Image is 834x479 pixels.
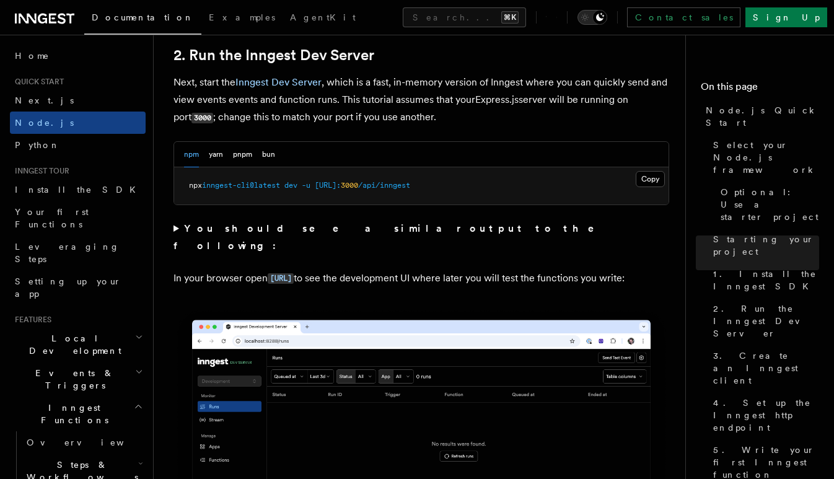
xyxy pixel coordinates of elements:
[173,222,612,252] strong: You should see a similar output to the following:
[201,4,283,33] a: Examples
[235,76,322,88] a: Inngest Dev Server
[10,362,146,397] button: Events & Triggers
[15,118,74,128] span: Node.js
[708,263,819,297] a: 1. Install the Inngest SDK
[713,349,819,387] span: 3. Create an Inngest client
[721,186,819,223] span: Optional: Use a starter project
[10,201,146,235] a: Your first Functions
[209,142,223,167] button: yarn
[636,171,665,187] button: Copy
[15,242,120,264] span: Leveraging Steps
[262,142,275,167] button: bun
[10,45,146,67] a: Home
[403,7,526,27] button: Search...⌘K
[10,77,64,87] span: Quick start
[189,181,202,190] span: npx
[268,272,294,284] a: [URL]
[713,268,819,292] span: 1. Install the Inngest SDK
[10,178,146,201] a: Install the SDK
[10,235,146,270] a: Leveraging Steps
[10,367,135,392] span: Events & Triggers
[706,104,819,129] span: Node.js Quick Start
[501,11,519,24] kbd: ⌘K
[315,181,341,190] span: [URL]:
[708,392,819,439] a: 4. Set up the Inngest http endpoint
[713,397,819,434] span: 4. Set up the Inngest http endpoint
[745,7,827,27] a: Sign Up
[713,302,819,340] span: 2. Run the Inngest Dev Server
[10,315,51,325] span: Features
[713,139,819,176] span: Select your Node.js framework
[15,50,50,62] span: Home
[10,112,146,134] a: Node.js
[191,113,213,123] code: 3000
[708,134,819,181] a: Select your Node.js framework
[10,89,146,112] a: Next.js
[10,402,134,426] span: Inngest Functions
[15,185,143,195] span: Install the SDK
[708,228,819,263] a: Starting your project
[701,99,819,134] a: Node.js Quick Start
[716,181,819,228] a: Optional: Use a starter project
[302,181,310,190] span: -u
[701,79,819,99] h4: On this page
[10,397,146,431] button: Inngest Functions
[627,7,740,27] a: Contact sales
[283,4,363,33] a: AgentKit
[92,12,194,22] span: Documentation
[713,233,819,258] span: Starting your project
[290,12,356,22] span: AgentKit
[577,10,607,25] button: Toggle dark mode
[268,273,294,284] code: [URL]
[173,270,669,288] p: In your browser open to see the development UI where later you will test the functions you write:
[27,437,154,447] span: Overview
[708,297,819,345] a: 2. Run the Inngest Dev Server
[202,181,280,190] span: inngest-cli@latest
[15,95,74,105] span: Next.js
[10,166,69,176] span: Inngest tour
[22,431,146,454] a: Overview
[10,332,135,357] span: Local Development
[341,181,358,190] span: 3000
[184,142,199,167] button: npm
[284,181,297,190] span: dev
[10,270,146,305] a: Setting up your app
[84,4,201,35] a: Documentation
[358,181,410,190] span: /api/inngest
[15,276,121,299] span: Setting up your app
[233,142,252,167] button: pnpm
[708,345,819,392] a: 3. Create an Inngest client
[15,207,89,229] span: Your first Functions
[10,134,146,156] a: Python
[173,74,669,126] p: Next, start the , which is a fast, in-memory version of Inngest where you can quickly send and vi...
[173,220,669,255] summary: You should see a similar output to the following:
[173,46,374,64] a: 2. Run the Inngest Dev Server
[10,327,146,362] button: Local Development
[209,12,275,22] span: Examples
[15,140,60,150] span: Python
